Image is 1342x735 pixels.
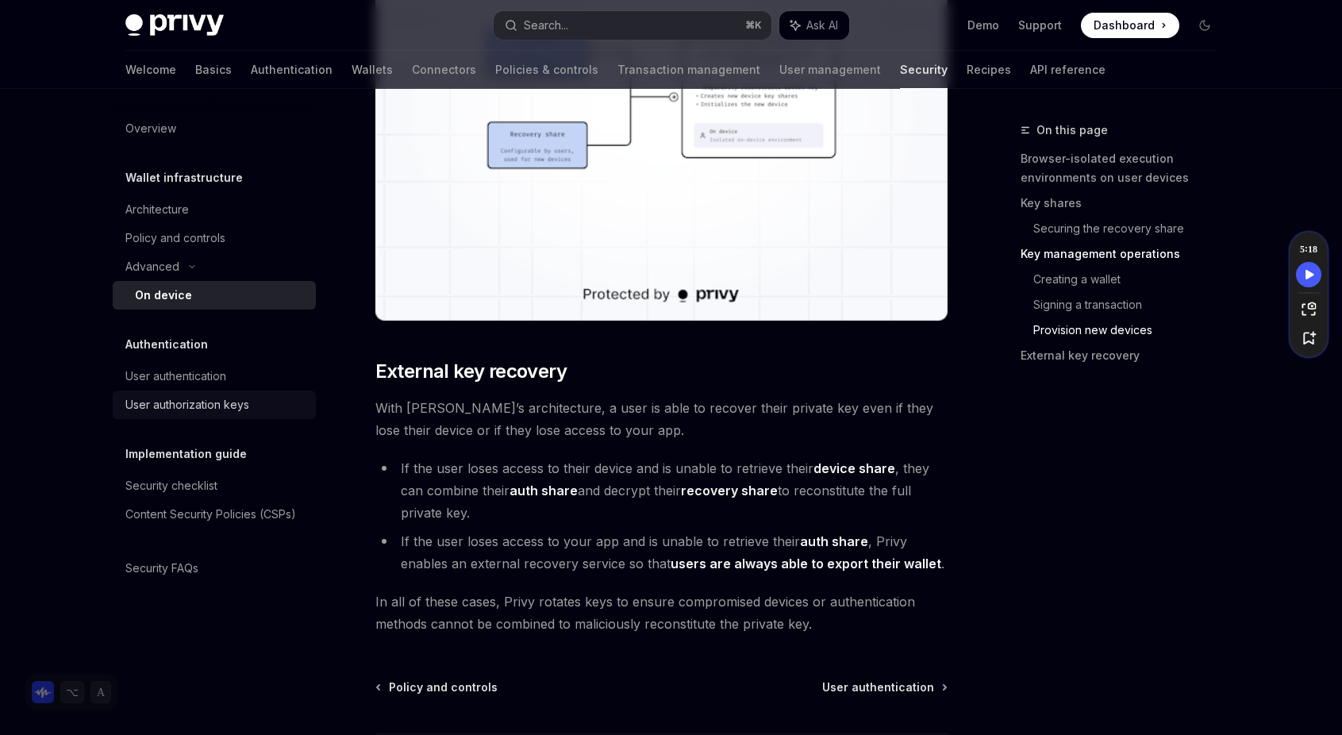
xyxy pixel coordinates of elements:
[125,51,176,89] a: Welcome
[509,483,578,498] strong: auth share
[1033,267,1230,292] a: Creating a wallet
[494,11,771,40] button: Search...⌘K
[967,17,999,33] a: Demo
[524,16,568,35] div: Search...
[1018,17,1062,33] a: Support
[125,14,224,37] img: dark logo
[125,168,243,187] h5: Wallet infrastructure
[135,286,192,305] div: On device
[251,51,333,89] a: Authentication
[377,679,498,695] a: Policy and controls
[1021,146,1230,190] a: Browser-isolated execution environments on user devices
[113,224,316,252] a: Policy and controls
[125,476,217,495] div: Security checklist
[495,51,598,89] a: Policies & controls
[822,679,946,695] a: User authentication
[1081,13,1179,38] a: Dashboard
[113,195,316,224] a: Architecture
[617,51,760,89] a: Transaction management
[375,397,948,441] span: With [PERSON_NAME]’s architecture, a user is able to recover their private key even if they lose ...
[113,281,316,310] a: On device
[681,483,778,498] strong: recovery share
[125,257,179,276] div: Advanced
[113,554,316,583] a: Security FAQs
[125,200,189,219] div: Architecture
[113,114,316,143] a: Overview
[195,51,232,89] a: Basics
[1033,292,1230,317] a: Signing a transaction
[125,505,296,524] div: Content Security Policies (CSPs)
[1033,317,1230,343] a: Provision new devices
[389,679,498,695] span: Policy and controls
[806,17,838,33] span: Ask AI
[125,559,198,578] div: Security FAQs
[967,51,1011,89] a: Recipes
[1094,17,1155,33] span: Dashboard
[375,457,948,524] li: If the user loses access to their device and is unable to retrieve their , they can combine their...
[352,51,393,89] a: Wallets
[900,51,948,89] a: Security
[125,119,176,138] div: Overview
[1021,190,1230,216] a: Key shares
[125,335,208,354] h5: Authentication
[1021,241,1230,267] a: Key management operations
[1036,121,1108,140] span: On this page
[113,471,316,500] a: Security checklist
[1021,343,1230,368] a: External key recovery
[1192,13,1217,38] button: Toggle dark mode
[125,229,225,248] div: Policy and controls
[375,530,948,575] li: If the user loses access to your app and is unable to retrieve their , Privy enables an external ...
[800,533,868,549] strong: auth share
[113,391,316,419] a: User authorization keys
[113,500,316,529] a: Content Security Policies (CSPs)
[412,51,476,89] a: Connectors
[375,591,948,635] span: In all of these cases, Privy rotates keys to ensure compromised devices or authentication methods...
[1030,51,1106,89] a: API reference
[375,359,567,384] span: External key recovery
[822,679,934,695] span: User authentication
[1033,216,1230,241] a: Securing the recovery share
[813,460,895,476] strong: device share
[125,367,226,386] div: User authentication
[125,395,249,414] div: User authorization keys
[779,51,881,89] a: User management
[745,19,762,32] span: ⌘ K
[671,556,941,571] strong: users are always able to export their wallet
[779,11,849,40] button: Ask AI
[113,362,316,391] a: User authentication
[125,444,247,464] h5: Implementation guide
